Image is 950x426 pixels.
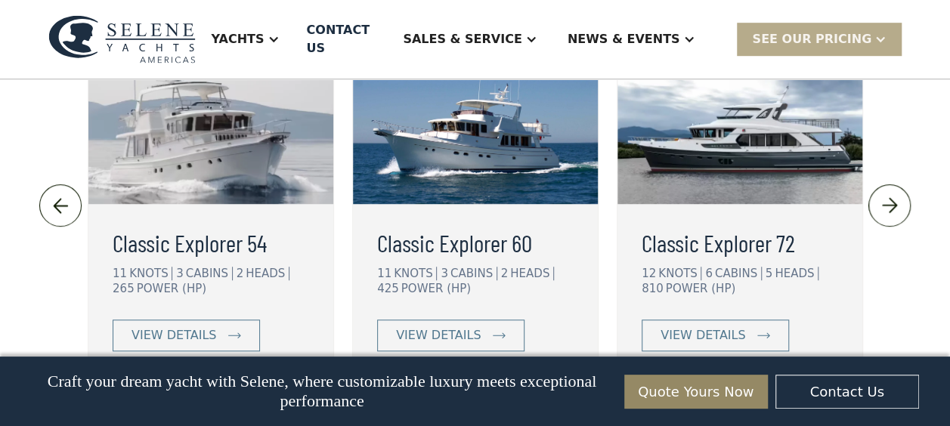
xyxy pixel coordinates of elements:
div: CABINS [450,267,497,280]
div: view details [132,326,216,344]
img: logo [48,15,196,63]
div: 3 [176,267,184,280]
img: long range motor yachts [353,30,598,204]
div: 11 [377,267,391,280]
div: SEE Our Pricing [752,30,871,48]
div: 2 [501,267,509,280]
div: 11 [113,267,127,280]
div: Contact US [306,21,376,57]
img: icon [757,332,770,338]
div: News & EVENTS [552,9,710,69]
div: view details [661,326,745,344]
div: Sales & Service [388,9,552,69]
div: 425 [377,282,399,295]
a: Classic Explorer 60 [377,224,574,261]
div: 5 [766,267,773,280]
div: POWER (HP) [137,282,206,295]
div: CABINS [186,267,233,280]
img: icon [228,332,241,338]
div: HEADS [246,267,289,280]
div: HEADS [775,267,818,280]
img: long range motor yachts [88,30,333,204]
a: view details [642,319,789,351]
div: News & EVENTS [568,30,680,48]
div: SEE Our Pricing [737,23,902,55]
img: icon [877,193,902,218]
div: KNOTS [129,267,172,280]
div: HEADS [510,267,554,280]
a: Classic Explorer 54 [113,224,309,261]
div: Yachts [211,30,264,48]
div: KNOTS [658,267,701,280]
a: Quote Yours Now [624,375,768,409]
div: 3 [441,267,448,280]
div: POWER (HP) [666,282,735,295]
div: Sales & Service [403,30,521,48]
div: 810 [642,282,664,295]
div: KNOTS [394,267,437,280]
a: view details [377,319,525,351]
div: 2 [237,267,244,280]
div: 6 [705,267,713,280]
div: view details [396,326,481,344]
img: icon [48,193,73,218]
div: CABINS [715,267,762,280]
img: icon [493,332,506,338]
div: Yachts [196,9,294,69]
div: 12 [642,267,656,280]
a: Classic Explorer 72 [642,224,838,261]
a: Contact Us [775,375,919,409]
a: view details [113,319,260,351]
div: 265 [113,282,135,295]
img: long range motor yachts [617,30,862,204]
div: POWER (HP) [401,282,471,295]
p: Craft your dream yacht with Selene, where customizable luxury meets exceptional performance [31,372,612,411]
